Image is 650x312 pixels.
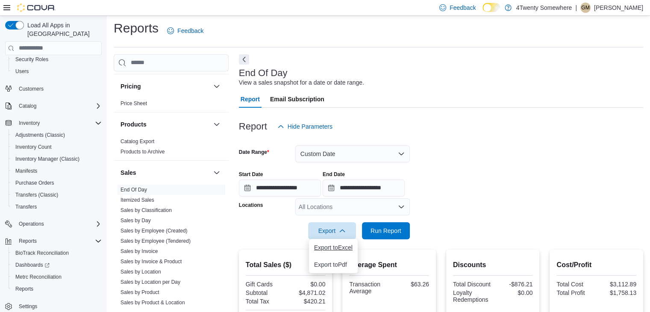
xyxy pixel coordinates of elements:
button: Operations [15,219,47,229]
div: Loyalty Redemptions [453,289,491,303]
span: Reports [19,238,37,244]
a: End Of Day [121,187,147,193]
span: Catalog Export [121,138,154,145]
span: Users [15,68,29,75]
a: Users [12,66,32,77]
label: End Date [323,171,345,178]
span: BioTrack Reconciliation [12,248,102,258]
span: Transfers (Classic) [12,190,102,200]
a: Transfers (Classic) [12,190,62,200]
span: End Of Day [121,186,147,193]
h2: Discounts [453,260,533,270]
span: Settings [15,301,102,312]
span: Sales by Product & Location [121,299,185,306]
span: Security Roles [12,54,102,65]
a: Dashboards [9,259,105,271]
span: Price Sheet [121,100,147,107]
a: Catalog Export [121,138,154,144]
h1: Reports [114,20,159,37]
button: Catalog [15,101,40,111]
a: Sales by Invoice [121,248,158,254]
div: Greta Macabuhay [580,3,591,13]
label: Date Range [239,149,269,156]
a: Security Roles [12,54,52,65]
button: Custom Date [295,145,410,162]
span: Inventory Count [12,142,102,152]
h3: Pricing [121,82,141,91]
div: $1,758.13 [598,289,636,296]
button: Security Roles [9,53,105,65]
div: Total Cost [556,281,594,288]
a: Itemized Sales [121,197,154,203]
a: Sales by Classification [121,207,172,213]
a: Transfers [12,202,40,212]
span: Catalog [19,103,36,109]
a: Inventory Manager (Classic) [12,154,83,164]
button: Run Report [362,222,410,239]
span: Security Roles [15,56,48,63]
button: Pricing [121,82,210,91]
a: Price Sheet [121,100,147,106]
a: Sales by Employee (Tendered) [121,238,191,244]
input: Press the down key to open a popover containing a calendar. [323,180,405,197]
div: Products [114,136,229,160]
button: Transfers [9,201,105,213]
div: Total Discount [453,281,491,288]
a: Reports [12,284,37,294]
a: BioTrack Reconciliation [12,248,72,258]
button: Users [9,65,105,77]
span: Adjustments (Classic) [15,132,65,138]
h3: Products [121,120,147,129]
div: $3,112.89 [598,281,636,288]
span: Feedback [450,3,476,12]
span: BioTrack Reconciliation [15,250,69,256]
button: Reports [2,235,105,247]
span: Feedback [177,26,203,35]
button: Products [212,119,222,130]
a: Products to Archive [121,149,165,155]
a: Feedback [164,22,207,39]
div: Total Profit [556,289,594,296]
div: $63.26 [391,281,429,288]
span: Users [12,66,102,77]
span: Load All Apps in [GEOGRAPHIC_DATA] [24,21,102,38]
button: Catalog [2,100,105,112]
h3: End Of Day [239,68,288,78]
a: Sales by Invoice & Product [121,259,182,265]
button: Sales [121,168,210,177]
span: Email Subscription [270,91,324,108]
button: Export toExcel [309,239,358,256]
span: Metrc Reconciliation [12,272,102,282]
span: Manifests [12,166,102,176]
a: Purchase Orders [12,178,58,188]
a: Sales by Day [121,218,151,224]
span: Dashboards [12,260,102,270]
div: $4,871.02 [287,289,325,296]
span: Dashboards [15,262,50,268]
span: Export to Pdf [314,261,353,268]
label: Start Date [239,171,263,178]
button: Export toPdf [309,256,358,273]
span: Export [313,222,351,239]
span: Manifests [15,168,37,174]
a: Metrc Reconciliation [12,272,65,282]
button: Inventory [15,118,43,128]
button: Pricing [212,81,222,91]
span: Sales by Classification [121,207,172,214]
div: $0.00 [494,289,532,296]
span: Reports [12,284,102,294]
span: Operations [19,221,44,227]
span: Sales by Employee (Created) [121,227,188,234]
button: BioTrack Reconciliation [9,247,105,259]
button: Reports [9,283,105,295]
h2: Total Sales ($) [246,260,326,270]
input: Press the down key to open a popover containing a calendar. [239,180,321,197]
div: Transaction Average [349,281,387,294]
span: Metrc Reconciliation [15,274,62,280]
span: Export to Excel [314,244,353,251]
button: Products [121,120,210,129]
h2: Cost/Profit [556,260,636,270]
span: Sales by Invoice & Product [121,258,182,265]
a: Inventory Count [12,142,55,152]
